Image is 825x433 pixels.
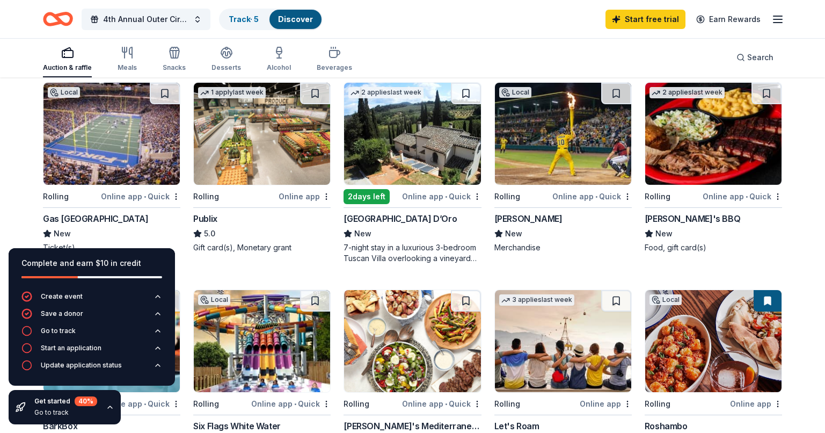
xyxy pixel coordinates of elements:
[655,227,673,240] span: New
[730,397,782,410] div: Online app
[294,400,296,408] span: •
[746,192,748,201] span: •
[193,242,331,253] div: Gift card(s), Monetary grant
[43,82,180,253] a: Image for Gas South DistrictLocalRollingOnline app•QuickGas [GEOGRAPHIC_DATA]NewTicket(s)
[21,308,162,326] button: Save a donor
[344,290,480,392] img: Image for Taziki's Mediterranean Cafe
[645,290,782,392] img: Image for Roshambo
[317,63,352,72] div: Beverages
[703,190,782,203] div: Online app Quick
[193,190,219,203] div: Rolling
[211,42,241,77] button: Desserts
[690,10,767,29] a: Earn Rewards
[34,396,97,406] div: Get started
[344,398,369,410] div: Rolling
[41,292,83,301] div: Create event
[21,257,162,270] div: Complete and earn $10 in credit
[43,63,92,72] div: Auction & raffle
[54,227,71,240] span: New
[198,294,230,305] div: Local
[494,190,520,203] div: Rolling
[344,420,481,432] div: [PERSON_NAME]'s Mediterranean Cafe
[118,63,137,72] div: Meals
[605,10,685,29] a: Start free trial
[82,9,210,30] button: 4th Annual Outer Circle Foundation Golf Outing
[499,294,574,306] div: 3 applies last week
[402,190,481,203] div: Online app Quick
[21,343,162,360] button: Start an application
[21,360,162,377] button: Update application status
[344,82,481,264] a: Image for Villa Sogni D’Oro2 applieslast week2days leftOnline app•Quick[GEOGRAPHIC_DATA] D’OroNew...
[21,326,162,343] button: Go to track
[41,361,122,370] div: Update application status
[34,408,97,417] div: Go to track
[193,82,331,253] a: Image for Publix1 applylast weekRollingOnline appPublix5.0Gift card(s), Monetary grant
[494,242,632,253] div: Merchandise
[645,398,670,410] div: Rolling
[595,192,597,201] span: •
[494,212,563,225] div: [PERSON_NAME]
[229,15,259,24] a: Track· 5
[645,420,688,432] div: Roshambo
[402,397,481,410] div: Online app Quick
[344,189,390,204] div: 2 days left
[494,398,520,410] div: Rolling
[251,397,331,410] div: Online app Quick
[499,87,531,98] div: Local
[645,242,782,253] div: Food, gift card(s)
[43,42,92,77] button: Auction & raffle
[198,87,266,98] div: 1 apply last week
[41,309,83,318] div: Save a donor
[267,63,291,72] div: Alcohol
[267,42,291,77] button: Alcohol
[194,83,330,185] img: Image for Publix
[144,192,146,201] span: •
[41,344,101,352] div: Start an application
[445,192,447,201] span: •
[354,227,371,240] span: New
[193,212,217,225] div: Publix
[505,227,522,240] span: New
[445,400,447,408] span: •
[645,190,670,203] div: Rolling
[219,9,323,30] button: Track· 5Discover
[495,83,631,185] img: Image for Savannah Bananas
[193,420,281,432] div: Six Flags White Water
[344,212,457,225] div: [GEOGRAPHIC_DATA] D’Oro
[101,190,180,203] div: Online app Quick
[645,212,740,225] div: [PERSON_NAME]'s BBQ
[103,13,189,26] span: 4th Annual Outer Circle Foundation Golf Outing
[48,87,80,98] div: Local
[41,327,76,335] div: Go to track
[193,398,219,410] div: Rolling
[163,42,186,77] button: Snacks
[279,190,331,203] div: Online app
[204,227,215,240] span: 5.0
[43,212,149,225] div: Gas [GEOGRAPHIC_DATA]
[75,396,97,406] div: 40 %
[348,87,424,98] div: 2 applies last week
[645,82,782,253] a: Image for Sonny's BBQ2 applieslast weekRollingOnline app•Quick[PERSON_NAME]'s BBQNewFood, gift ca...
[494,420,539,432] div: Let's Roam
[747,51,773,64] span: Search
[118,42,137,77] button: Meals
[43,83,180,185] img: Image for Gas South District
[649,87,725,98] div: 2 applies last week
[21,291,162,308] button: Create event
[344,242,481,264] div: 7-night stay in a luxurious 3-bedroom Tuscan Villa overlooking a vineyard and the ancient walled ...
[317,42,352,77] button: Beverages
[344,83,480,185] img: Image for Villa Sogni D’Oro
[495,290,631,392] img: Image for Let's Roam
[211,63,241,72] div: Desserts
[43,190,69,203] div: Rolling
[494,82,632,253] a: Image for Savannah BananasLocalRollingOnline app•Quick[PERSON_NAME]NewMerchandise
[552,190,632,203] div: Online app Quick
[163,63,186,72] div: Snacks
[728,47,782,68] button: Search
[645,83,782,185] img: Image for Sonny's BBQ
[649,294,682,305] div: Local
[43,6,73,32] a: Home
[194,290,330,392] img: Image for Six Flags White Water
[278,15,313,24] a: Discover
[580,397,632,410] div: Online app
